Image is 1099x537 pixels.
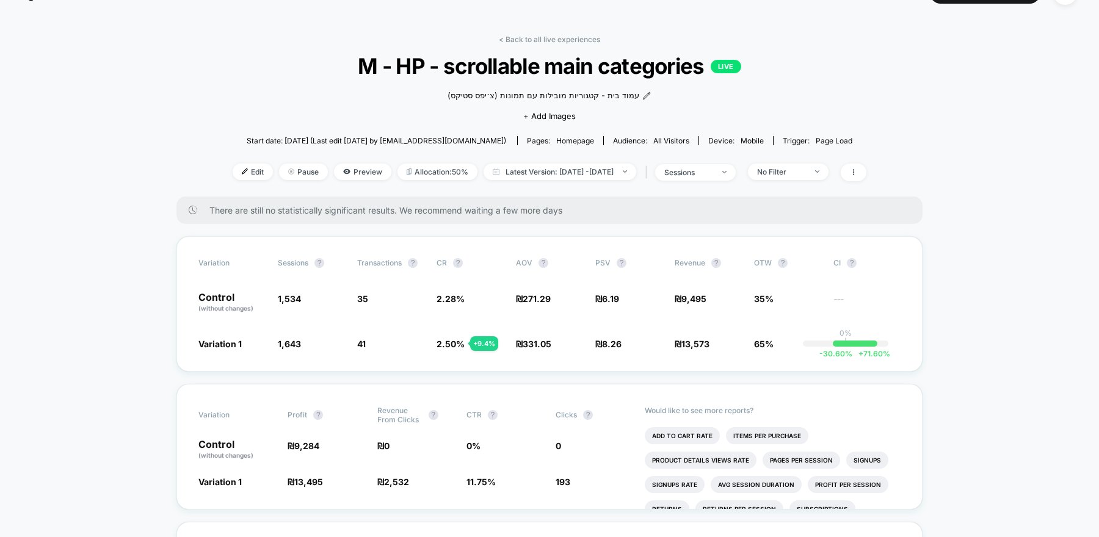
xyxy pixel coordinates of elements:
span: Variation 1 [198,339,242,349]
span: ₪ [377,441,390,451]
span: Revenue [675,258,705,267]
span: Latest Version: [DATE] - [DATE] [484,164,636,180]
img: end [623,170,627,173]
span: 0 [384,441,390,451]
span: homepage [556,136,594,145]
span: All Visitors [653,136,689,145]
img: rebalance [407,168,412,175]
span: AOV [516,258,532,267]
button: ? [314,258,324,268]
li: Subscriptions [789,500,855,517]
img: end [722,171,727,173]
span: CI [833,258,901,268]
span: Device: [698,136,773,145]
span: Preview [334,164,391,180]
div: sessions [664,168,713,177]
span: Transactions [357,258,402,267]
span: 11.75 % [466,477,496,487]
span: Clicks [556,410,577,419]
span: ₪ [516,294,551,304]
span: Page Load [816,136,852,145]
span: 331.05 [523,339,551,349]
button: ? [617,258,626,268]
p: 0% [840,328,852,337]
span: 13,495 [294,477,323,487]
div: Trigger: [783,136,852,145]
span: 1,643 [278,339,301,349]
button: ? [847,258,857,268]
span: 41 [357,339,366,349]
span: ₪ [288,441,319,451]
span: 8.26 [602,339,622,349]
li: Product Details Views Rate [645,452,756,469]
span: (without changes) [198,452,253,459]
button: ? [539,258,548,268]
span: Edit [233,164,273,180]
span: 6.19 [602,294,619,304]
span: 2.28 % [437,294,465,304]
span: עמוד בית - קטגוריות מובילות עם תמונות (צ׳יפס סטיקס) [448,90,639,102]
button: ? [583,410,593,420]
button: ? [408,258,418,268]
img: end [815,170,819,173]
li: Signups [846,452,888,469]
span: Sessions [278,258,308,267]
p: Control [198,439,275,460]
span: mobile [741,136,764,145]
span: + [858,349,863,358]
span: 9,284 [294,441,319,451]
span: -30.60 % [819,349,852,358]
span: 35 [357,294,368,304]
span: 65% [754,339,774,349]
span: Variation [198,258,266,268]
p: Would like to see more reports? [645,406,901,415]
button: ? [313,410,323,420]
span: CR [437,258,447,267]
li: Profit Per Session [808,476,888,493]
span: 0 % [466,441,481,451]
li: Avg Session Duration [711,476,802,493]
span: 1,534 [278,294,301,304]
button: ? [778,258,788,268]
li: Pages Per Session [763,452,840,469]
span: 271.29 [523,294,551,304]
button: ? [711,258,721,268]
span: CTR [466,410,482,419]
div: No Filter [757,167,806,176]
img: calendar [493,168,499,175]
span: ₪ [595,294,619,304]
span: ₪ [675,294,706,304]
li: Items Per Purchase [726,427,808,444]
span: ₪ [675,339,709,349]
span: Variation 1 [198,477,242,487]
p: Control [198,292,266,313]
span: | [642,164,655,181]
li: Add To Cart Rate [645,427,720,444]
img: end [288,168,294,175]
span: 2,532 [384,477,409,487]
span: 9,495 [681,294,706,304]
span: ₪ [516,339,551,349]
span: 71.60 % [852,349,890,358]
div: Pages: [527,136,594,145]
span: ₪ [595,339,622,349]
button: ? [453,258,463,268]
span: Profit [288,410,307,419]
span: --- [833,295,901,313]
button: ? [429,410,438,420]
span: There are still no statistically significant results. We recommend waiting a few more days [209,205,898,215]
span: 13,573 [681,339,709,349]
div: + 9.4 % [470,336,498,351]
img: edit [242,168,248,175]
span: 193 [556,477,570,487]
span: M - HP - scrollable main categories [264,53,835,79]
span: 0 [556,441,561,451]
span: OTW [754,258,821,268]
span: Revenue From Clicks [377,406,423,424]
li: Returns [645,500,689,517]
span: ₪ [377,477,409,487]
span: + Add Images [523,111,576,121]
button: ? [488,410,498,420]
div: Audience: [613,136,689,145]
span: ₪ [288,477,323,487]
